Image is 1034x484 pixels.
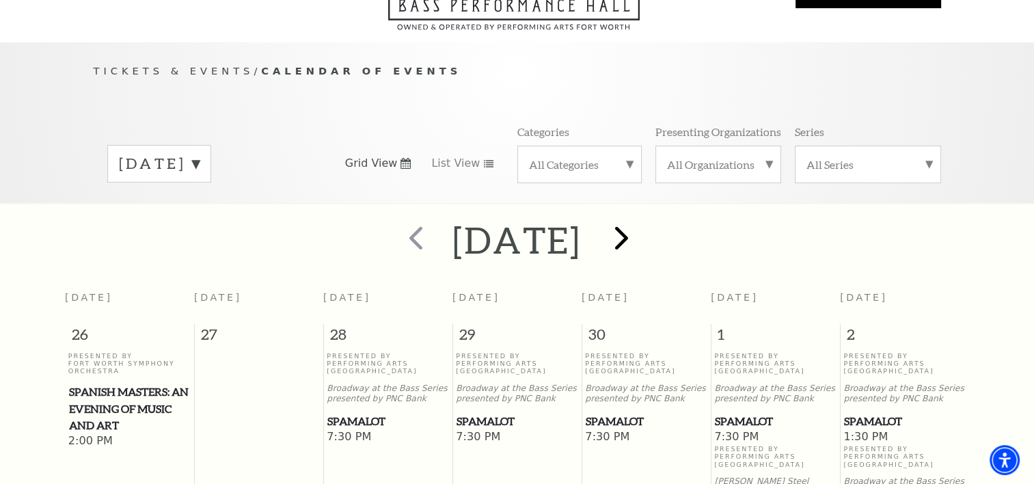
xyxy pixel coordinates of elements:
span: [DATE] [840,292,888,303]
button: next [595,216,644,265]
span: [DATE] [711,292,759,303]
p: Presented By Performing Arts [GEOGRAPHIC_DATA] [843,352,966,375]
span: 7:30 PM [327,430,449,445]
p: Series [795,124,824,139]
a: Spamalot [456,413,578,430]
p: Presented By Performing Arts [GEOGRAPHIC_DATA] [714,352,836,375]
span: Spamalot [844,413,965,430]
span: Spamalot [715,413,836,430]
span: 26 [65,324,194,351]
p: Presented By Fort Worth Symphony Orchestra [68,352,191,375]
a: Spanish Masters: An Evening of Music and Art [68,384,191,434]
span: [DATE] [452,292,500,303]
span: Spanish Masters: An Evening of Music and Art [69,384,190,434]
span: [DATE] [323,292,371,303]
p: Broadway at the Bass Series presented by PNC Bank [585,384,707,404]
span: 1 [711,324,840,351]
a: Spamalot [843,413,966,430]
p: Presented By Performing Arts [GEOGRAPHIC_DATA] [456,352,578,375]
a: Spamalot [714,413,836,430]
div: Accessibility Menu [990,445,1020,475]
span: Spamalot [327,413,448,430]
p: Presented By Performing Arts [GEOGRAPHIC_DATA] [714,445,836,468]
span: Tickets & Events [94,65,254,77]
p: Broadway at the Bass Series presented by PNC Bank [843,384,966,404]
button: prev [390,216,439,265]
p: Presenting Organizations [655,124,781,139]
label: [DATE] [119,153,200,174]
label: All Organizations [667,157,770,172]
span: 7:30 PM [585,430,707,445]
span: Calendar of Events [261,65,461,77]
span: 29 [453,324,582,351]
p: Broadway at the Bass Series presented by PNC Bank [456,384,578,404]
span: [DATE] [65,292,113,303]
span: List View [431,156,480,171]
span: 27 [195,324,323,351]
label: All Series [806,157,929,172]
span: Grid View [345,156,398,171]
span: 7:30 PM [456,430,578,445]
span: 2:00 PM [68,434,191,449]
span: 28 [324,324,452,351]
span: [DATE] [194,292,242,303]
span: 30 [582,324,711,351]
p: Presented By Performing Arts [GEOGRAPHIC_DATA] [585,352,707,375]
p: Presented By Performing Arts [GEOGRAPHIC_DATA] [843,445,966,468]
span: 1:30 PM [843,430,966,445]
span: Spamalot [586,413,707,430]
h2: [DATE] [452,218,582,262]
label: All Categories [529,157,630,172]
a: Spamalot [585,413,707,430]
p: Presented By Performing Arts [GEOGRAPHIC_DATA] [327,352,449,375]
a: Spamalot [327,413,449,430]
p: / [94,63,941,80]
p: Broadway at the Bass Series presented by PNC Bank [327,384,449,404]
span: 2 [841,324,970,351]
p: Categories [517,124,569,139]
span: 7:30 PM [714,430,836,445]
p: Broadway at the Bass Series presented by PNC Bank [714,384,836,404]
span: Spamalot [457,413,577,430]
span: [DATE] [582,292,629,303]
